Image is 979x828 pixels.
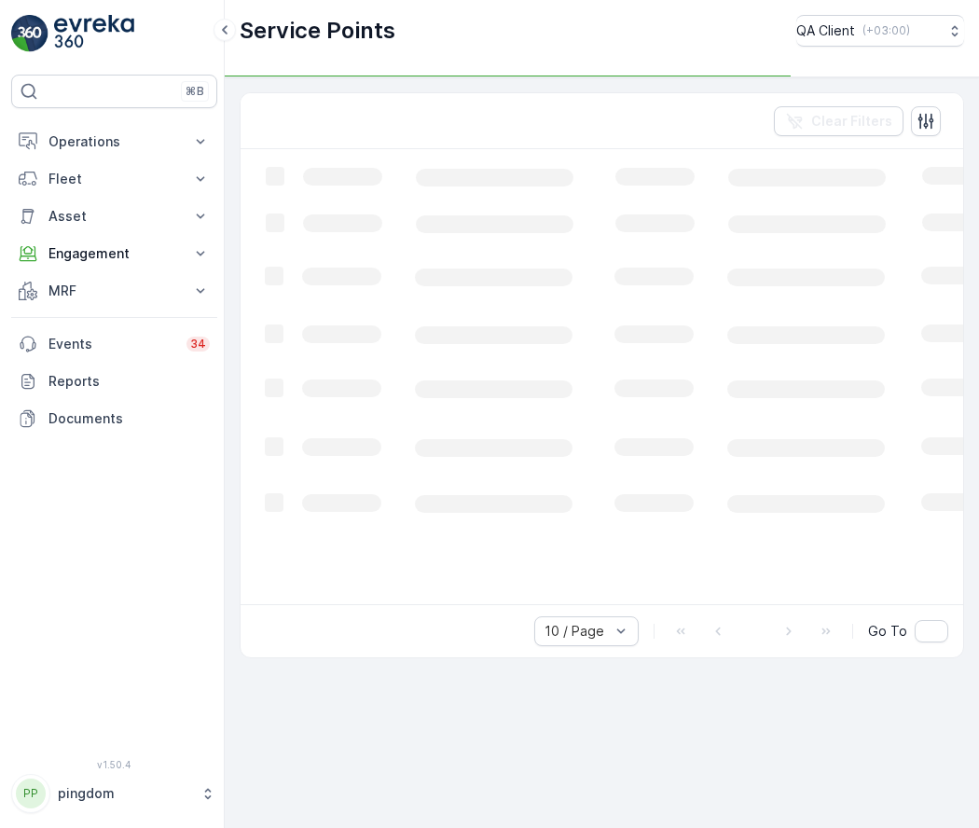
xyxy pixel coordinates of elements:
[190,337,206,352] p: 34
[11,198,217,235] button: Asset
[48,372,210,391] p: Reports
[48,207,180,226] p: Asset
[11,160,217,198] button: Fleet
[11,123,217,160] button: Operations
[11,272,217,310] button: MRF
[11,400,217,437] a: Documents
[796,15,964,47] button: QA Client(+03:00)
[16,779,46,808] div: PP
[54,15,134,52] img: logo_light-DOdMpM7g.png
[48,170,180,188] p: Fleet
[811,112,892,131] p: Clear Filters
[11,363,217,400] a: Reports
[48,244,180,263] p: Engagement
[58,784,191,803] p: pingdom
[48,132,180,151] p: Operations
[48,282,180,300] p: MRF
[186,84,204,99] p: ⌘B
[11,235,217,272] button: Engagement
[868,622,907,641] span: Go To
[48,335,175,353] p: Events
[862,23,910,38] p: ( +03:00 )
[796,21,855,40] p: QA Client
[48,409,210,428] p: Documents
[11,774,217,813] button: PPpingdom
[11,759,217,770] span: v 1.50.4
[774,106,903,136] button: Clear Filters
[11,325,217,363] a: Events34
[240,16,395,46] p: Service Points
[11,15,48,52] img: logo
